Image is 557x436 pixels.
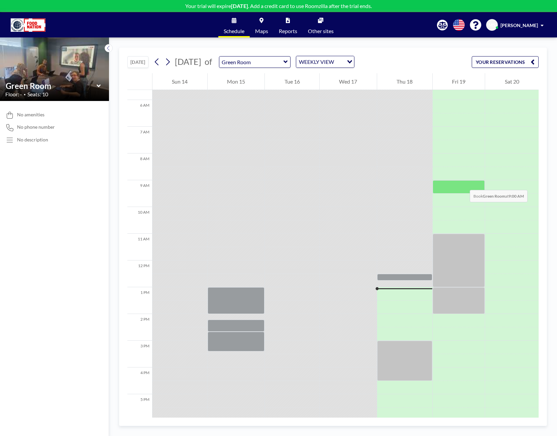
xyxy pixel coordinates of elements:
[231,3,248,9] b: [DATE]
[127,287,152,314] div: 1 PM
[336,58,343,66] input: Search for option
[298,58,335,66] span: WEEKLY VIEW
[224,28,244,34] span: Schedule
[273,12,303,37] a: Reports
[303,12,339,37] a: Other sites
[127,260,152,287] div: 12 PM
[488,22,495,28] span: MS
[11,18,45,32] img: organization-logo
[127,100,152,127] div: 6 AM
[208,73,265,90] div: Mon 15
[17,112,44,118] span: No amenities
[127,127,152,153] div: 7 AM
[152,73,207,90] div: Sun 14
[279,28,297,34] span: Reports
[5,91,22,98] span: Floor: -
[127,314,152,341] div: 2 PM
[175,57,201,67] span: [DATE]
[433,73,485,90] div: Fri 19
[17,124,55,130] span: No phone number
[127,153,152,180] div: 8 AM
[509,194,524,199] b: 9:00 AM
[320,73,377,90] div: Wed 17
[6,81,97,91] input: Green Room
[127,56,148,68] button: [DATE]
[205,57,212,67] span: of
[485,73,539,90] div: Sat 20
[17,137,48,143] div: No description
[127,341,152,367] div: 3 PM
[127,207,152,234] div: 10 AM
[219,57,284,68] input: Green Room
[127,180,152,207] div: 9 AM
[472,56,539,68] button: YOUR RESERVATIONS
[127,367,152,394] div: 4 PM
[255,28,268,34] span: Maps
[24,92,26,97] span: •
[296,56,354,68] div: Search for option
[500,22,538,28] span: [PERSON_NAME]
[127,394,152,421] div: 5 PM
[27,91,48,98] span: Seats: 10
[127,234,152,260] div: 11 AM
[483,194,505,199] b: Green Room
[308,28,334,34] span: Other sites
[218,12,250,37] a: Schedule
[250,12,273,37] a: Maps
[377,73,432,90] div: Thu 18
[470,190,528,202] span: Book at
[265,73,319,90] div: Tue 16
